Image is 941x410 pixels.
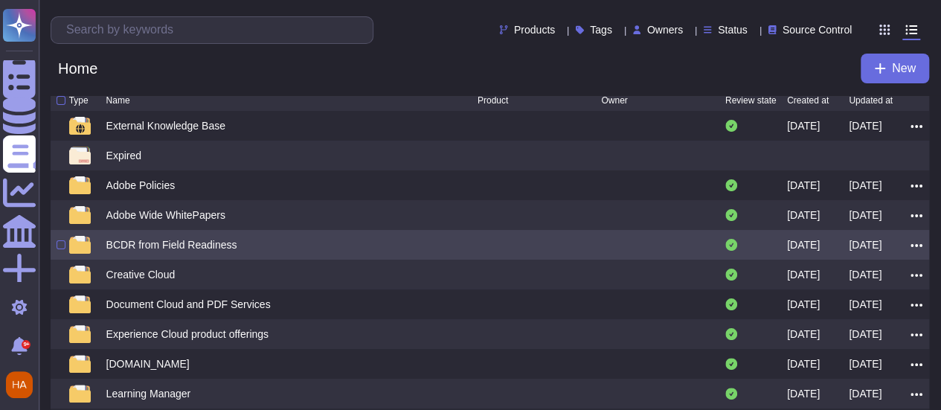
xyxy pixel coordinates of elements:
div: [DATE] [787,356,820,371]
input: Search by keywords [59,17,373,43]
span: Tags [590,25,612,35]
div: [DOMAIN_NAME] [106,356,190,371]
div: [DATE] [787,208,820,222]
div: [DATE] [849,267,881,282]
div: [DATE] [849,386,881,401]
div: [DATE] [787,118,820,133]
div: BCDR from Field Readiness [106,237,237,252]
span: Name [106,96,130,105]
div: Document Cloud and PDF Services [106,297,271,312]
div: [DATE] [849,118,881,133]
div: [DATE] [849,327,881,342]
button: New [861,54,929,83]
span: Source Control [783,25,852,35]
img: folder [69,266,90,284]
div: Experience Cloud product offerings [106,327,269,342]
span: Owner [601,96,627,105]
span: New [892,63,916,74]
span: Review state [725,96,777,105]
div: Learning Manager [106,386,191,401]
span: Status [718,25,748,35]
div: External Knowledge Base [106,118,225,133]
img: folder [69,117,90,135]
img: folder [69,236,90,254]
img: folder [69,147,91,164]
div: Adobe Wide WhitePapers [106,208,225,222]
div: [DATE] [787,237,820,252]
img: folder [69,385,90,403]
div: [DATE] [849,208,881,222]
img: folder [69,176,90,194]
img: folder [69,295,90,313]
span: Created at [787,96,829,105]
div: [DATE] [849,178,881,193]
img: user [6,371,33,398]
img: folder [69,325,90,343]
img: folder [69,355,90,373]
div: [DATE] [787,386,820,401]
div: Adobe Policies [106,178,176,193]
button: user [3,368,43,401]
div: [DATE] [849,356,881,371]
div: Creative Cloud [106,267,176,282]
div: [DATE] [787,267,820,282]
span: Owners [647,25,683,35]
div: [DATE] [849,297,881,312]
span: Product [478,96,508,105]
div: [DATE] [787,327,820,342]
span: Updated at [849,96,893,105]
div: Expired [106,148,141,163]
div: [DATE] [787,297,820,312]
div: [DATE] [849,237,881,252]
span: Home [51,57,105,80]
span: Type [69,96,89,105]
div: 9+ [22,340,30,349]
div: [DATE] [787,178,820,193]
span: Products [514,25,555,35]
img: folder [69,206,90,224]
